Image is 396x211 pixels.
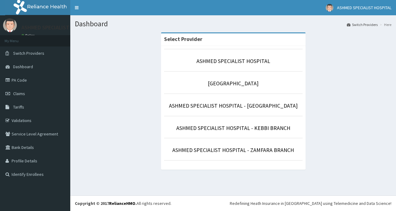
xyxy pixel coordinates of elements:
li: Here [378,22,391,27]
strong: Copyright © 2017 . [75,201,137,206]
span: Claims [13,91,25,96]
a: ASHMED SPECIALIST HOSPITAL [196,57,270,65]
a: [GEOGRAPHIC_DATA] [208,80,258,87]
p: ASHMED SPECIALIST HOSPITAL [21,25,94,30]
a: RelianceHMO [109,201,135,206]
div: Redefining Heath Insurance in [GEOGRAPHIC_DATA] using Telemedicine and Data Science! [230,200,391,206]
a: ASHMED SPECIALIST HOSPITAL - [GEOGRAPHIC_DATA] [169,102,298,109]
span: Switch Providers [13,50,44,56]
a: ASHMED SPECIALIST HOSPITAL - KEBBI BRANCH [176,124,290,131]
h1: Dashboard [75,20,391,28]
a: ASHMED SPECIALIST HOSPITAL - ZAMFARA BRANCH [172,146,294,154]
strong: Select Provider [164,35,202,43]
img: User Image [3,18,17,32]
a: Online [21,33,36,38]
a: Switch Providers [347,22,378,27]
img: User Image [326,4,333,12]
span: Dashboard [13,64,33,69]
span: ASHMED SPECIALIST HOSPITAL [337,5,391,10]
span: Tariffs [13,104,24,110]
footer: All rights reserved. [70,195,396,211]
